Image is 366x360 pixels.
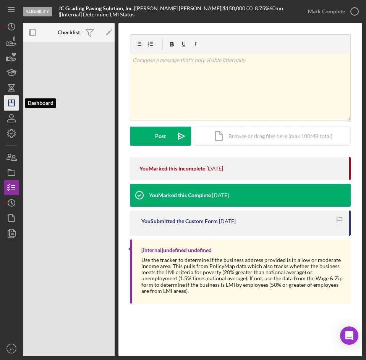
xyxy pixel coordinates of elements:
[223,5,255,11] div: $150,000.00
[255,5,269,11] div: 8.75 %
[300,4,362,19] button: Mark Complete
[23,7,52,16] div: Eligibility
[135,5,223,11] div: [PERSON_NAME] [PERSON_NAME] |
[206,166,223,172] time: 2025-08-07 18:05
[9,347,14,351] text: YA
[269,5,283,11] div: 60 mo
[308,4,345,19] div: Mark Complete
[58,5,135,11] div: |
[130,127,191,146] button: Post
[4,341,19,356] button: YA
[58,11,134,18] div: | [Internal] Determine LMI Status
[58,29,80,35] b: Checklist
[212,192,229,198] time: 2025-07-18 18:59
[141,257,343,294] div: Use the tracker to determine if the business address provided is in a low or moderate income area...
[139,166,205,172] div: You Marked this Incomplete
[340,326,358,345] div: Open Intercom Messenger
[219,218,236,224] time: 2025-07-18 18:59
[58,5,134,11] b: JC Grading Paving Solution, Inc.
[141,247,212,253] div: [Internal] undefined undefined
[149,192,211,198] div: You Marked this Complete
[155,127,166,146] div: Post
[141,218,218,224] div: You Submitted the Custom Form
